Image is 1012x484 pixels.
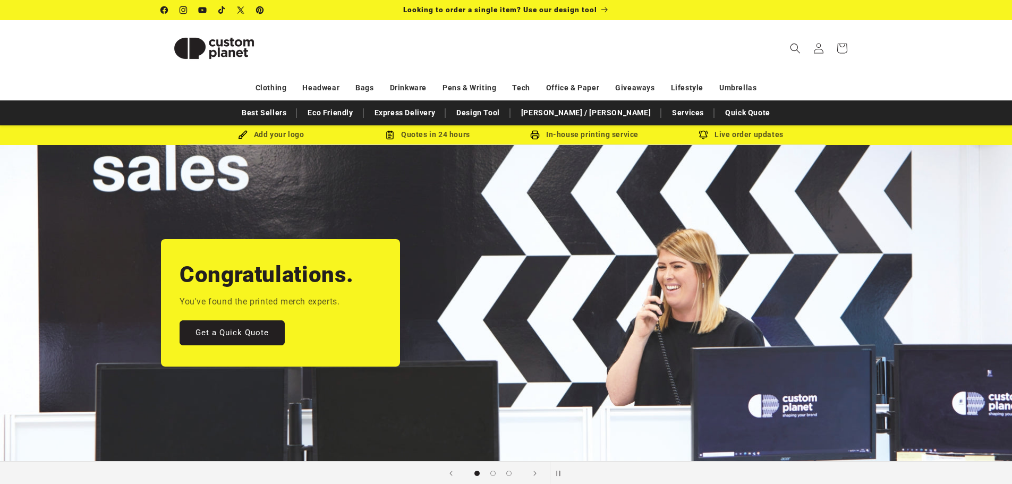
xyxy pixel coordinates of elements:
[355,79,373,97] a: Bags
[663,128,820,141] div: Live order updates
[667,104,709,122] a: Services
[403,5,597,14] span: Looking to order a single item? Use our design tool
[615,79,654,97] a: Giveaways
[784,37,807,60] summary: Search
[369,104,441,122] a: Express Delivery
[157,20,271,76] a: Custom Planet
[530,130,540,140] img: In-house printing
[161,24,267,72] img: Custom Planet
[350,128,506,141] div: Quotes in 24 hours
[180,294,339,310] p: You've found the printed merch experts.
[516,104,656,122] a: [PERSON_NAME] / [PERSON_NAME]
[443,79,496,97] a: Pens & Writing
[512,79,530,97] a: Tech
[699,130,708,140] img: Order updates
[302,104,358,122] a: Eco Friendly
[719,79,756,97] a: Umbrellas
[180,320,285,345] a: Get a Quick Quote
[390,79,427,97] a: Drinkware
[469,465,485,481] button: Load slide 1 of 3
[385,130,395,140] img: Order Updates Icon
[671,79,703,97] a: Lifestyle
[485,465,501,481] button: Load slide 2 of 3
[193,128,350,141] div: Add your logo
[180,260,354,289] h2: Congratulations.
[236,104,292,122] a: Best Sellers
[451,104,505,122] a: Design Tool
[506,128,663,141] div: In-house printing service
[546,79,599,97] a: Office & Paper
[720,104,776,122] a: Quick Quote
[302,79,339,97] a: Headwear
[501,465,517,481] button: Load slide 3 of 3
[256,79,287,97] a: Clothing
[238,130,248,140] img: Brush Icon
